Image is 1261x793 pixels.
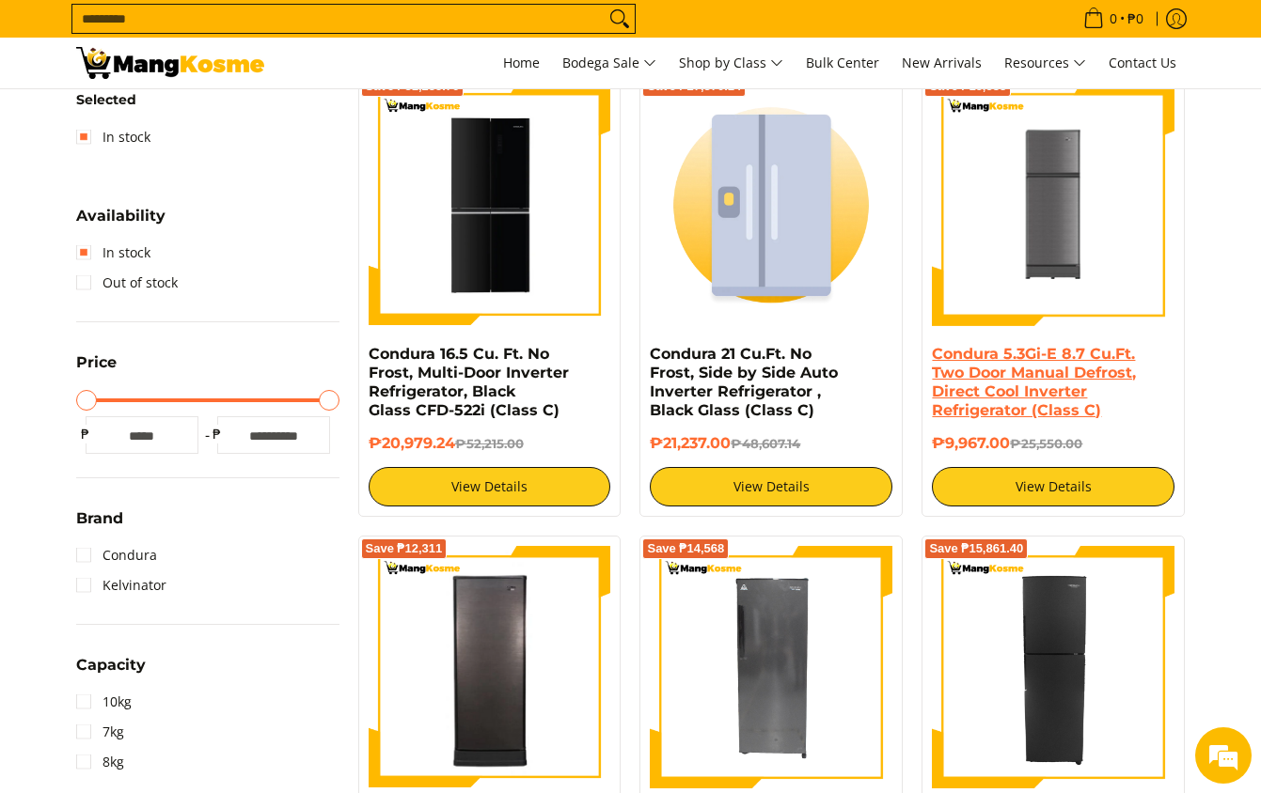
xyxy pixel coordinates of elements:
[9,513,358,579] textarea: Type your message and hit 'Enter'
[76,268,178,298] a: Out of stock
[369,434,611,453] h6: ₱20,979.24
[1004,52,1086,75] span: Resources
[76,747,124,777] a: 8kg
[902,54,982,71] span: New Arrivals
[562,52,656,75] span: Bodega Sale
[650,434,892,453] h6: ₱21,237.00
[76,511,123,526] span: Brand
[369,86,611,323] img: Condura 16.5 Cu. Ft. No Frost, Multi-Door Inverter Refrigerator, Black Glass CFD-522i (Class C)
[76,511,123,540] summary: Open
[932,434,1174,453] h6: ₱9,967.00
[369,549,611,785] img: condura-csd-231SA5.3Ge- 7.7 cubic-feet-semi-auto-defrost-direct-cool-inverter-refrigerator-full-v...
[796,38,889,88] a: Bulk Center
[929,543,1023,554] span: Save ₱15,861.40
[76,122,150,152] a: In stock
[1125,12,1146,25] span: ₱0
[650,546,892,788] img: Condura 7.7 Cu. Ft. LIght Commercial, Upright Freezer Manual Defrost Inverter Refrigerator, Iron ...
[650,467,892,506] a: View Details
[76,570,166,600] a: Kelvinator
[76,209,166,238] summary: Open
[647,543,724,554] span: Save ₱14,568
[76,540,157,570] a: Condura
[308,9,354,54] div: Minimize live chat window
[892,38,991,88] a: New Arrivals
[366,543,443,554] span: Save ₱12,311
[1078,8,1149,29] span: •
[1107,12,1120,25] span: 0
[1109,54,1176,71] span: Contact Us
[369,345,569,419] a: Condura 16.5 Cu. Ft. No Frost, Multi-Door Inverter Refrigerator, Black Glass CFD-522i (Class C)
[1099,38,1186,88] a: Contact Us
[494,38,549,88] a: Home
[76,209,166,224] span: Availability
[76,47,264,79] img: Class C Home &amp; Business Appliances: Up to 70% Off l Mang Kosme
[76,355,117,384] summary: Open
[647,81,741,92] span: Save ₱27,370.14
[650,345,838,419] a: Condura 21 Cu.Ft. No Frost, Side by Side Auto Inverter Refrigerator , Black Glass (Class C)
[679,52,783,75] span: Shop by Class
[76,355,117,370] span: Price
[932,546,1174,788] img: Condura 8.4 Cu. Ft. Negosyo Inverter Refrigerator, Midnight Sapphire CTD85MNI (Class C)
[670,38,793,88] a: Shop by Class
[932,467,1174,506] a: View Details
[650,84,892,326] img: Condura 21 Cu.Ft. No Frost, Side by Side Auto Inverter Refrigerator , Black Glass (Class C)
[76,92,339,109] h6: Selected
[503,54,540,71] span: Home
[553,38,666,88] a: Bodega Sale
[76,238,150,268] a: In stock
[932,84,1174,324] img: Condura 5.3Gi-E 8.7 Cu.Ft. Two Door Manual Defrost, Direct Cool Inverter Refrigerator (Class C)
[76,658,146,673] span: Capacity
[76,425,95,443] span: ₱
[76,717,124,747] a: 7kg
[366,81,460,92] span: Save ₱31,235.76
[605,5,635,33] button: Search
[929,81,1006,92] span: Save ₱15,583
[208,425,227,443] span: ₱
[369,467,611,506] a: View Details
[109,237,260,427] span: We're online!
[76,658,146,687] summary: Open
[806,54,879,71] span: Bulk Center
[995,38,1095,88] a: Resources
[455,436,524,451] del: ₱52,215.00
[98,105,316,130] div: Chat with us now
[1010,436,1082,451] del: ₱25,550.00
[76,687,132,717] a: 10kg
[283,38,1186,88] nav: Main Menu
[731,436,800,451] del: ₱48,607.14
[932,345,1136,419] a: Condura 5.3Gi-E 8.7 Cu.Ft. Two Door Manual Defrost, Direct Cool Inverter Refrigerator (Class C)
